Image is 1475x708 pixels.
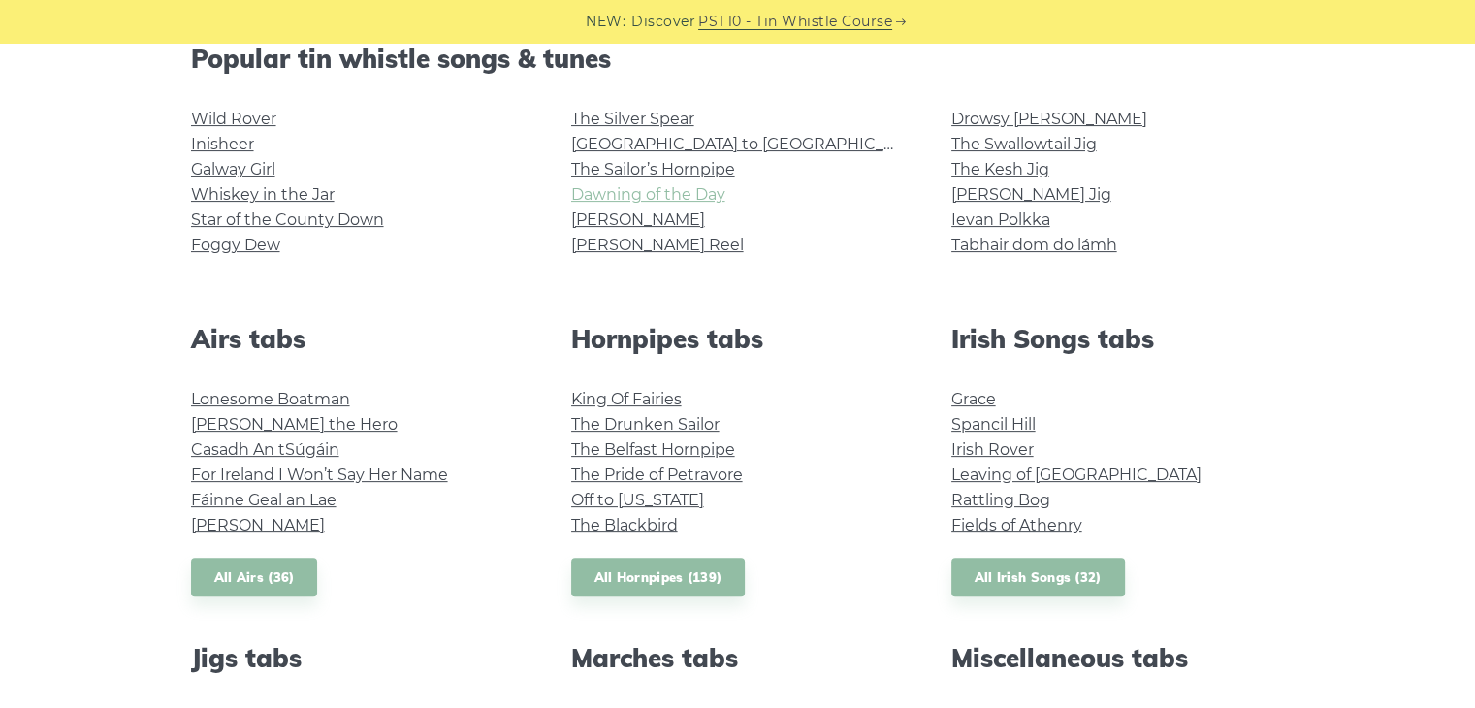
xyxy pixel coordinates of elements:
[191,466,448,484] a: For Ireland I Won’t Say Her Name
[951,643,1285,673] h2: Miscellaneous tabs
[951,415,1036,434] a: Spancil Hill
[191,415,398,434] a: [PERSON_NAME] the Hero
[951,440,1034,459] a: Irish Rover
[191,135,254,153] a: Inisheer
[571,491,704,509] a: Off to [US_STATE]
[586,11,625,33] span: NEW:
[571,466,743,484] a: The Pride of Petravore
[951,236,1117,254] a: Tabhair dom do lámh
[951,160,1049,178] a: The Kesh Jig
[191,160,275,178] a: Galway Girl
[191,44,1285,74] h2: Popular tin whistle songs & tunes
[191,516,325,534] a: [PERSON_NAME]
[571,643,905,673] h2: Marches tabs
[951,135,1097,153] a: The Swallowtail Jig
[951,110,1147,128] a: Drowsy [PERSON_NAME]
[951,466,1202,484] a: Leaving of [GEOGRAPHIC_DATA]
[571,415,720,434] a: The Drunken Sailor
[191,236,280,254] a: Foggy Dew
[951,185,1111,204] a: [PERSON_NAME] Jig
[571,110,694,128] a: The Silver Spear
[191,110,276,128] a: Wild Rover
[698,11,892,33] a: PST10 - Tin Whistle Course
[951,491,1050,509] a: Rattling Bog
[951,390,996,408] a: Grace
[571,324,905,354] h2: Hornpipes tabs
[191,643,525,673] h2: Jigs tabs
[631,11,695,33] span: Discover
[191,324,525,354] h2: Airs tabs
[191,558,318,597] a: All Airs (36)
[571,236,744,254] a: [PERSON_NAME] Reel
[951,558,1125,597] a: All Irish Songs (32)
[191,491,337,509] a: Fáinne Geal an Lae
[571,516,678,534] a: The Blackbird
[191,210,384,229] a: Star of the County Down
[191,390,350,408] a: Lonesome Boatman
[951,324,1285,354] h2: Irish Songs tabs
[951,516,1082,534] a: Fields of Athenry
[571,558,746,597] a: All Hornpipes (139)
[571,160,735,178] a: The Sailor’s Hornpipe
[571,185,725,204] a: Dawning of the Day
[191,185,335,204] a: Whiskey in the Jar
[571,135,929,153] a: [GEOGRAPHIC_DATA] to [GEOGRAPHIC_DATA]
[951,210,1050,229] a: Ievan Polkka
[571,440,735,459] a: The Belfast Hornpipe
[571,390,682,408] a: King Of Fairies
[191,440,339,459] a: Casadh An tSúgáin
[571,210,705,229] a: [PERSON_NAME]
